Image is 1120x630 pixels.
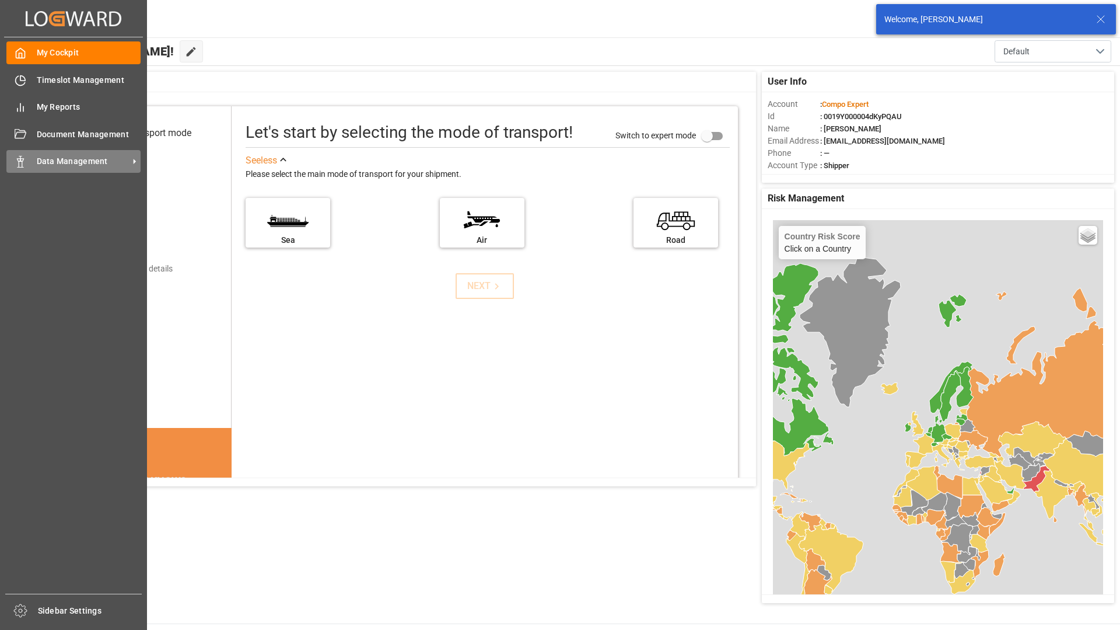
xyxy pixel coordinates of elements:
[820,112,902,121] span: : 0019Y000004dKyPQAU
[615,130,696,140] span: Switch to expert mode
[37,47,141,59] span: My Cockpit
[246,120,573,145] div: Let's start by selecting the mode of transport!
[820,149,829,158] span: : —
[768,110,820,123] span: Id
[820,161,849,170] span: : Shipper
[6,68,141,91] a: Timeslot Management
[822,100,869,109] span: Compo Expert
[639,234,712,246] div: Road
[785,232,860,241] h4: Country Risk Score
[768,75,807,89] span: User Info
[884,13,1085,26] div: Welcome, [PERSON_NAME]
[820,137,945,145] span: : [EMAIL_ADDRESS][DOMAIN_NAME]
[37,101,141,113] span: My Reports
[456,273,514,299] button: NEXT
[768,98,820,110] span: Account
[1079,226,1097,245] a: Layers
[820,124,881,133] span: : [PERSON_NAME]
[467,279,503,293] div: NEXT
[785,232,860,253] div: Click on a Country
[768,159,820,172] span: Account Type
[246,154,277,168] div: See less
[6,41,141,64] a: My Cockpit
[38,605,142,617] span: Sidebar Settings
[820,100,869,109] span: :
[63,469,232,493] div: DID YOU KNOW?
[768,147,820,159] span: Phone
[768,135,820,147] span: Email Address
[1003,46,1030,58] span: Default
[37,74,141,86] span: Timeslot Management
[768,123,820,135] span: Name
[37,155,129,168] span: Data Management
[251,234,324,246] div: Sea
[246,168,730,182] div: Please select the main mode of transport for your shipment.
[446,234,519,246] div: Air
[48,40,174,62] span: Hello [PERSON_NAME]!
[768,192,844,206] span: Risk Management
[995,40,1111,62] button: open menu
[37,128,141,141] span: Document Management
